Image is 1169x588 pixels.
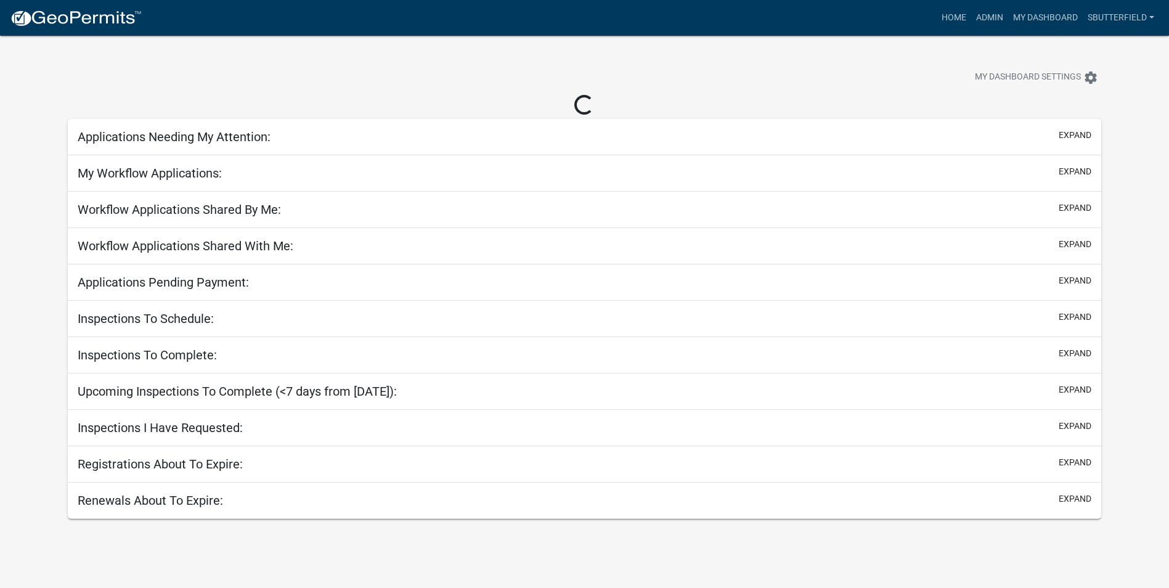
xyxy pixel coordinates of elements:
[965,65,1108,89] button: My Dashboard Settingssettings
[78,129,271,144] h5: Applications Needing My Attention:
[1059,202,1091,214] button: expand
[937,6,971,30] a: Home
[78,202,281,217] h5: Workflow Applications Shared By Me:
[971,6,1008,30] a: Admin
[1008,6,1083,30] a: My Dashboard
[1059,383,1091,396] button: expand
[1059,238,1091,251] button: expand
[78,384,397,399] h5: Upcoming Inspections To Complete (<7 days from [DATE]):
[1083,6,1159,30] a: Sbutterfield
[78,493,223,508] h5: Renewals About To Expire:
[1083,70,1098,85] i: settings
[78,275,249,290] h5: Applications Pending Payment:
[1059,311,1091,324] button: expand
[1059,456,1091,469] button: expand
[78,457,243,472] h5: Registrations About To Expire:
[1059,165,1091,178] button: expand
[1059,492,1091,505] button: expand
[1059,420,1091,433] button: expand
[1059,129,1091,142] button: expand
[78,166,222,181] h5: My Workflow Applications:
[975,70,1081,85] span: My Dashboard Settings
[78,311,214,326] h5: Inspections To Schedule:
[1059,274,1091,287] button: expand
[78,420,243,435] h5: Inspections I Have Requested:
[78,348,217,362] h5: Inspections To Complete:
[78,239,293,253] h5: Workflow Applications Shared With Me:
[1059,347,1091,360] button: expand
